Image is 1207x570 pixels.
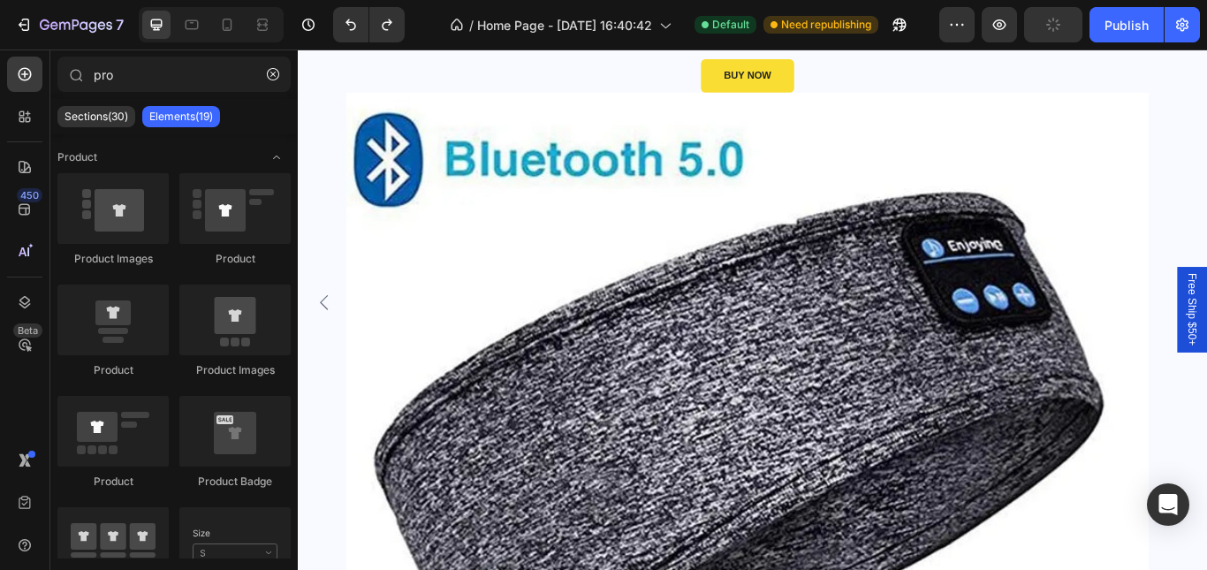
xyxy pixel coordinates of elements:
[179,251,291,267] div: Product
[1105,16,1149,34] div: Publish
[65,110,128,124] p: Sections(30)
[469,16,474,34] span: /
[57,149,97,165] span: Product
[57,251,169,267] div: Product Images
[13,323,42,338] div: Beta
[57,362,169,378] div: Product
[333,7,405,42] div: Undo/Redo
[1089,7,1164,42] button: Publish
[781,17,871,33] span: Need republishing
[16,281,44,309] button: Carousel Back Arrow
[496,22,551,40] div: BUY NOW
[1147,483,1189,526] div: Open Intercom Messenger
[57,57,291,92] input: Search Sections & Elements
[477,16,652,34] span: Home Page - [DATE] 16:40:42
[116,14,124,35] p: 7
[57,474,169,490] div: Product
[712,17,749,33] span: Default
[298,49,1207,570] iframe: Design area
[149,110,213,124] p: Elements(19)
[17,188,42,202] div: 450
[7,7,132,42] button: 7
[469,11,578,50] button: BUY NOW
[179,474,291,490] div: Product Badge
[1034,261,1051,346] span: Free Ship $50+
[262,143,291,171] span: Toggle open
[179,362,291,378] div: Product Images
